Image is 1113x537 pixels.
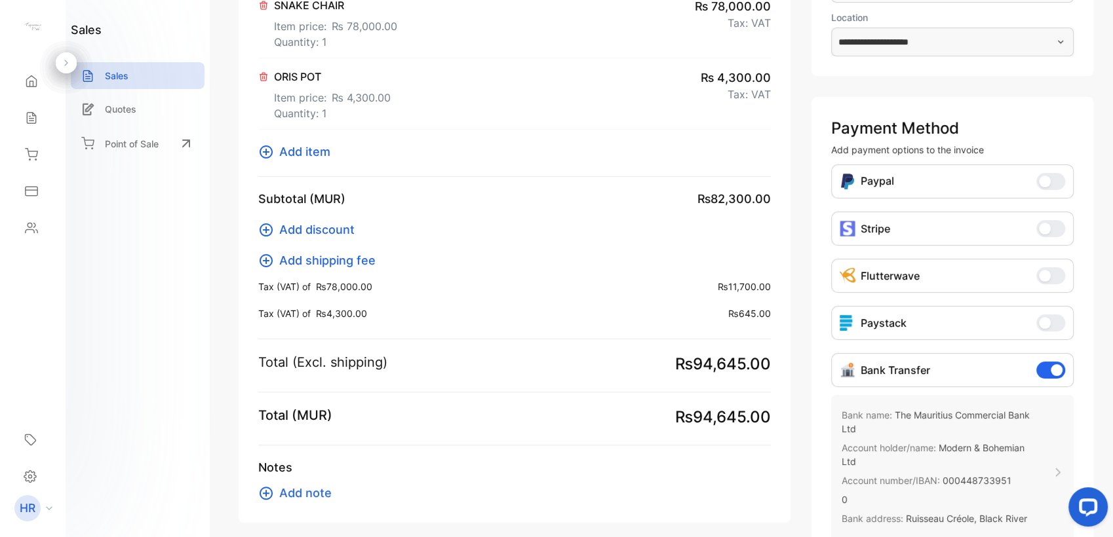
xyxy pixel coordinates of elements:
span: ₨ 4,300.00 [332,90,391,105]
p: Add payment options to the invoice [831,143,1074,157]
p: Paystack [861,315,907,331]
img: Icon [840,173,855,190]
p: Tax: VAT [728,86,771,102]
p: Total (Excl. shipping) [258,352,387,372]
span: ₨645.00 [728,306,771,320]
span: Account holder/name: [842,442,936,453]
p: Total (MUR) [258,405,332,425]
p: Flutterwave [861,268,920,284]
p: Paypal [861,173,894,190]
span: ₨94,645.00 [675,352,771,376]
p: Quantity: 1 [274,34,397,50]
a: Sales [71,62,205,89]
span: Add item [279,143,330,160]
p: Notes [258,458,771,476]
span: ₨ 4,300.00 [701,69,771,86]
p: Point of Sale [105,137,159,151]
img: logo [23,17,43,37]
p: Quotes [105,102,136,116]
span: ₨11,700.00 [718,280,771,293]
button: Add item [258,143,338,160]
img: icon [840,315,855,331]
span: The Mauritius Commercial Bank Ltd [842,409,1030,434]
span: ₨94,645.00 [675,405,771,429]
span: Add discount [279,221,355,238]
img: icon [840,221,855,236]
p: Tax: VAT [728,15,771,31]
span: ₨82,300.00 [697,190,771,208]
p: ORIS POT [274,69,391,84]
span: Add shipping fee [279,251,376,269]
p: Item price: [274,13,397,34]
span: Bank address: [842,513,903,524]
a: Quotes [71,96,205,122]
p: Quantity: 1 [274,105,391,121]
p: HR [20,500,35,517]
p: Tax (VAT) of [258,306,367,320]
span: ₨ 78,000.00 [332,18,397,34]
button: Add discount [258,221,362,238]
button: Add shipping fee [258,251,383,269]
span: ₨78,000.00 [316,280,372,293]
iframe: LiveChat chat widget [1058,482,1113,537]
p: Subtotal (MUR) [258,190,345,208]
p: 0 [842,490,1037,509]
span: Add note [279,484,332,502]
p: Tax (VAT) of [258,280,372,293]
img: Icon [840,362,855,378]
a: Point of Sale [71,129,205,158]
span: Ruisseau Créole, Black River [906,513,1027,524]
img: Icon [840,268,855,284]
p: Item price: [274,84,391,105]
span: Bank name: [842,409,892,420]
h1: sales [71,21,102,39]
p: Sales [105,69,128,83]
span: Account number/IBAN: [842,475,940,486]
p: Stripe [861,221,890,236]
span: 000448733951 [943,475,1011,486]
p: Payment Method [831,117,1074,140]
button: Add note [258,484,340,502]
p: Bank Transfer [861,362,930,378]
span: ₨4,300.00 [316,306,367,320]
